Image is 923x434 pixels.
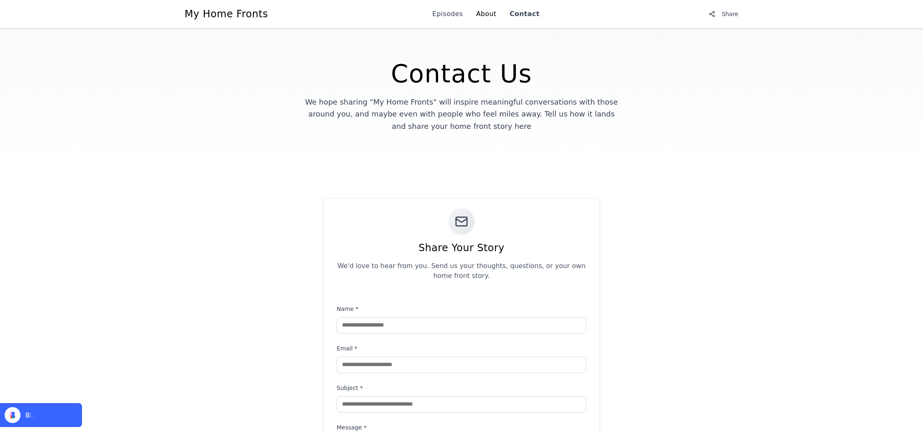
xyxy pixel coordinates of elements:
p: We'd love to hear from you. Send us your thoughts, questions, or your own home front story. [333,261,590,281]
a: My Home Fronts [180,7,268,21]
a: About [476,9,496,19]
button: Share [704,7,743,21]
a: Episodes [432,9,463,19]
div: Share Your Story [333,241,590,254]
a: Contact [510,9,540,19]
label: Email * [337,345,357,352]
div: My Home Fronts [185,7,268,21]
span: Share [722,10,738,18]
label: Name * [337,306,358,312]
p: We hope sharing "My Home Fronts" will inspire meaningful conversations with those around you, and... [303,96,620,132]
label: Message * [337,424,367,431]
h1: Contact Us [277,61,646,86]
label: Subject * [337,385,363,391]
